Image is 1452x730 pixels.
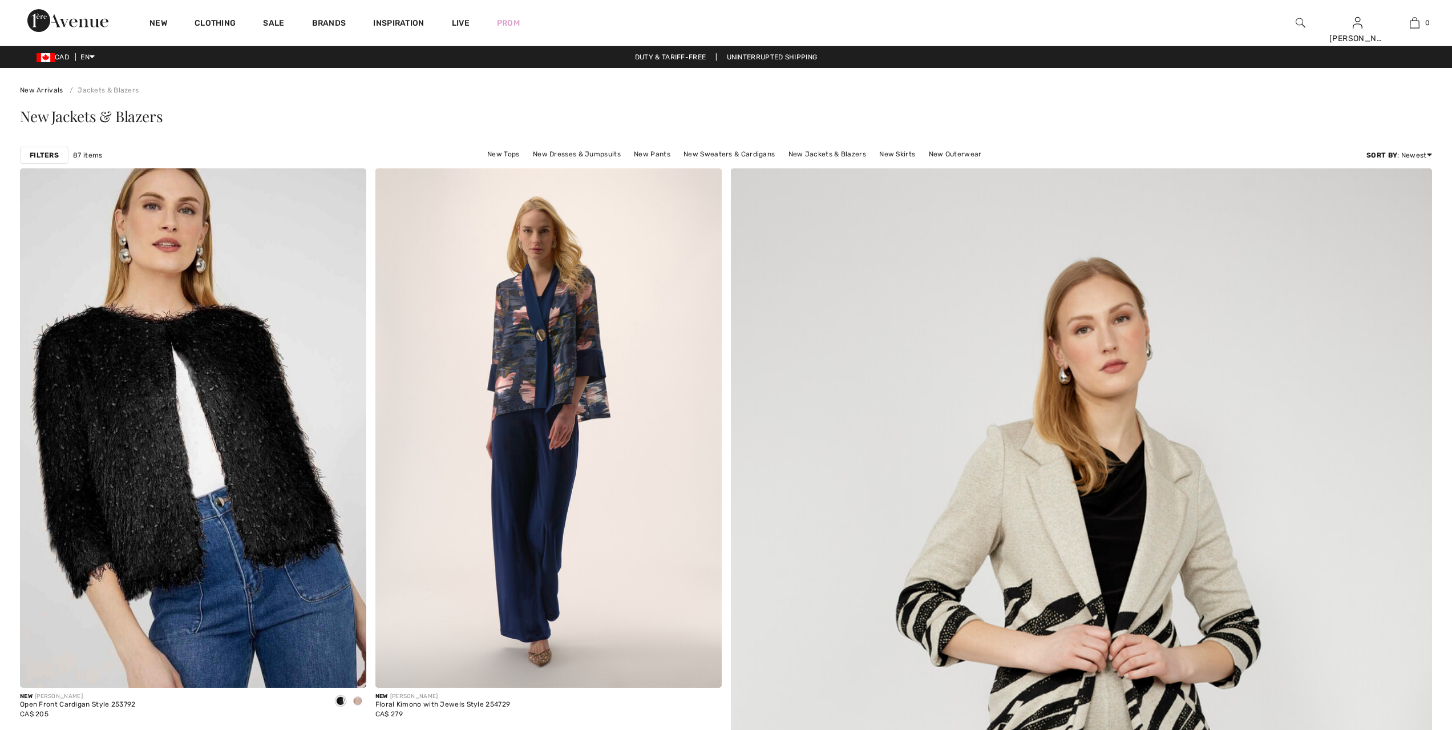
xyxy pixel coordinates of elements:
a: New Dresses & Jumpsuits [527,147,626,162]
a: New Jackets & Blazers [783,147,872,162]
a: 0 [1386,16,1442,30]
div: [PERSON_NAME] [1329,33,1385,45]
span: 0 [1425,18,1430,28]
div: [PERSON_NAME] [375,692,510,701]
span: Inspiration [373,18,424,30]
a: Sign In [1353,17,1362,28]
div: Floral Kimono with Jewels Style 254729 [375,701,510,709]
strong: Filters [30,150,59,160]
span: New Jackets & Blazers [20,106,163,126]
a: New Outerwear [923,147,988,162]
img: Open Front Cardigan Style 253792. Black [20,168,366,688]
img: 1ère Avenue [27,9,108,32]
img: search the website [1296,16,1305,30]
div: Blush [349,692,366,711]
a: Live [452,17,470,29]
div: Open Front Cardigan Style 253792 [20,701,136,709]
span: New [20,693,33,700]
span: CA$ 205 [20,710,48,718]
strong: Sort By [1366,151,1397,159]
a: Jackets & Blazers [65,86,139,94]
a: New Skirts [873,147,921,162]
div: : Newest [1366,150,1432,160]
div: [PERSON_NAME] [20,692,136,701]
a: Prom [497,17,520,29]
img: Canadian Dollar [37,53,55,62]
a: New Arrivals [20,86,63,94]
a: New Pants [628,147,676,162]
div: Black [332,692,349,711]
img: My Info [1353,16,1362,30]
span: CAD [37,53,74,61]
a: New Tops [482,147,525,162]
a: Clothing [195,18,236,30]
a: Brands [312,18,346,30]
a: Sale [263,18,284,30]
img: Floral Kimono with Jewels Style 254729. Midnight Blue/Multi [375,168,722,688]
span: EN [80,53,95,61]
a: New [149,18,167,30]
a: New Sweaters & Cardigans [678,147,780,162]
span: New [375,693,388,700]
img: My Bag [1410,16,1419,30]
span: 87 items [73,150,102,160]
span: CA$ 279 [375,710,403,718]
